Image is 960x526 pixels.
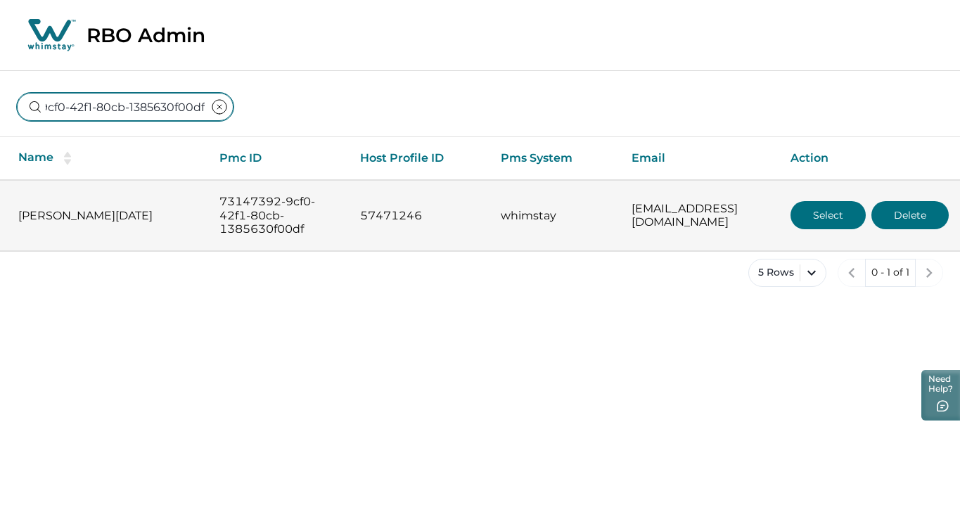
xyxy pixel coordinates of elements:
[360,209,478,223] p: 57471246
[501,209,609,223] p: whimstay
[18,209,197,223] p: [PERSON_NAME][DATE]
[915,259,943,287] button: next page
[632,202,768,229] p: [EMAIL_ADDRESS][DOMAIN_NAME]
[779,137,960,180] th: Action
[219,195,338,236] p: 73147392-9cf0-42f1-80cb-1385630f00df
[208,137,350,180] th: Pmc ID
[17,93,233,121] input: Search by pmc name
[489,137,620,180] th: Pms System
[871,266,909,280] p: 0 - 1 of 1
[349,137,489,180] th: Host Profile ID
[620,137,779,180] th: Email
[871,201,949,229] button: Delete
[838,259,866,287] button: previous page
[791,201,866,229] button: Select
[865,259,916,287] button: 0 - 1 of 1
[205,93,233,121] button: clear input
[87,23,205,47] p: RBO Admin
[53,151,82,165] button: sorting
[748,259,826,287] button: 5 Rows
